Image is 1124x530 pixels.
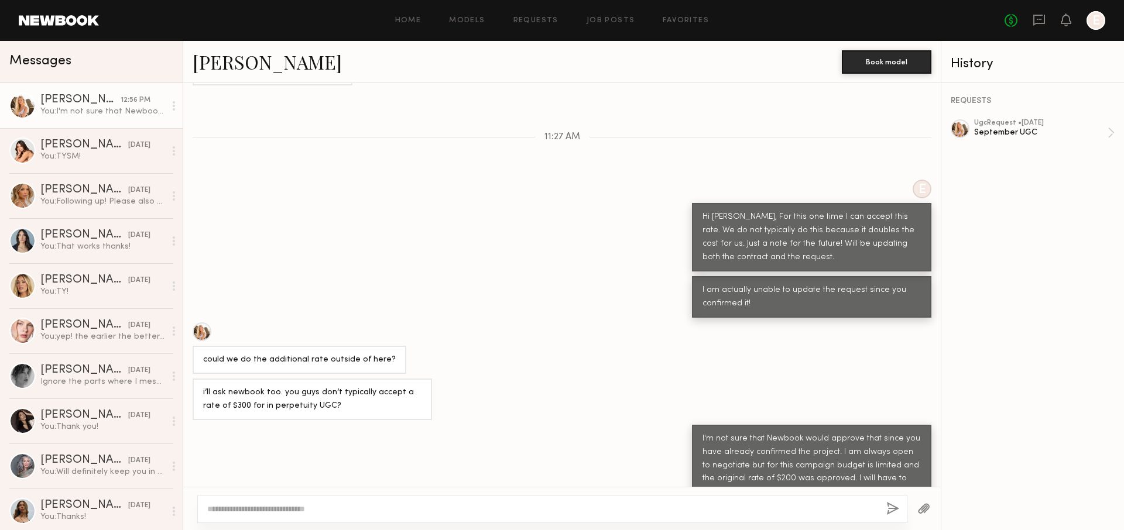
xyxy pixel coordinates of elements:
[951,57,1115,71] div: History
[40,466,165,477] div: You: Will definitely keep you in mind :)
[40,455,128,466] div: [PERSON_NAME]
[40,241,165,252] div: You: That works thanks!
[40,274,128,286] div: [PERSON_NAME]
[842,50,931,74] button: Book model
[974,119,1108,127] div: ugc Request • [DATE]
[40,106,165,117] div: You: I'm not sure that Newbook would approve that since you have already confirmed the project. I...
[128,500,150,511] div: [DATE]
[128,275,150,286] div: [DATE]
[842,56,931,66] a: Book model
[40,139,128,151] div: [PERSON_NAME]
[544,132,580,142] span: 11:27 AM
[395,17,421,25] a: Home
[128,410,150,421] div: [DATE]
[702,211,921,264] div: Hi [PERSON_NAME], For this one time I can accept this rate. We do not typically do this because i...
[203,386,421,413] div: i’ll ask newbook too. you guys don’t typically accept a rate of $300 for in perpetuity UGC?
[40,229,128,241] div: [PERSON_NAME]
[449,17,485,25] a: Models
[974,127,1108,138] div: September UGC
[128,185,150,196] div: [DATE]
[128,455,150,466] div: [DATE]
[702,432,921,500] div: I'm not sure that Newbook would approve that since you have already confirmed the project. I am a...
[663,17,709,25] a: Favorites
[40,364,128,376] div: [PERSON_NAME]
[193,49,342,74] a: [PERSON_NAME]
[587,17,635,25] a: Job Posts
[1087,11,1105,30] a: E
[40,151,165,162] div: You: TYSM!
[128,320,150,331] div: [DATE]
[40,196,165,207] div: You: Following up! Please also sign the agreement, it's coming from [GEOGRAPHIC_DATA]
[40,409,128,421] div: [PERSON_NAME]
[40,500,128,511] div: [PERSON_NAME]
[40,319,128,331] div: [PERSON_NAME]
[121,95,150,106] div: 12:56 PM
[128,365,150,376] div: [DATE]
[40,331,165,342] div: You: yep! the earlier the better, thanks!
[513,17,558,25] a: Requests
[9,54,71,68] span: Messages
[40,286,165,297] div: You: TY!
[128,230,150,241] div: [DATE]
[40,376,165,387] div: Ignore the parts where I mess up the gel Lolol but wanted to give you guys the full clips in case...
[974,119,1115,146] a: ugcRequest •[DATE]September UGC
[951,97,1115,105] div: REQUESTS
[40,184,128,196] div: [PERSON_NAME]
[40,511,165,522] div: You: Thanks!
[40,94,121,106] div: [PERSON_NAME]
[702,284,921,311] div: I am actually unable to update the request since you confirmed it!
[203,353,396,367] div: could we do the additional rate outside of here?
[128,140,150,151] div: [DATE]
[40,421,165,432] div: You: Thank you!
